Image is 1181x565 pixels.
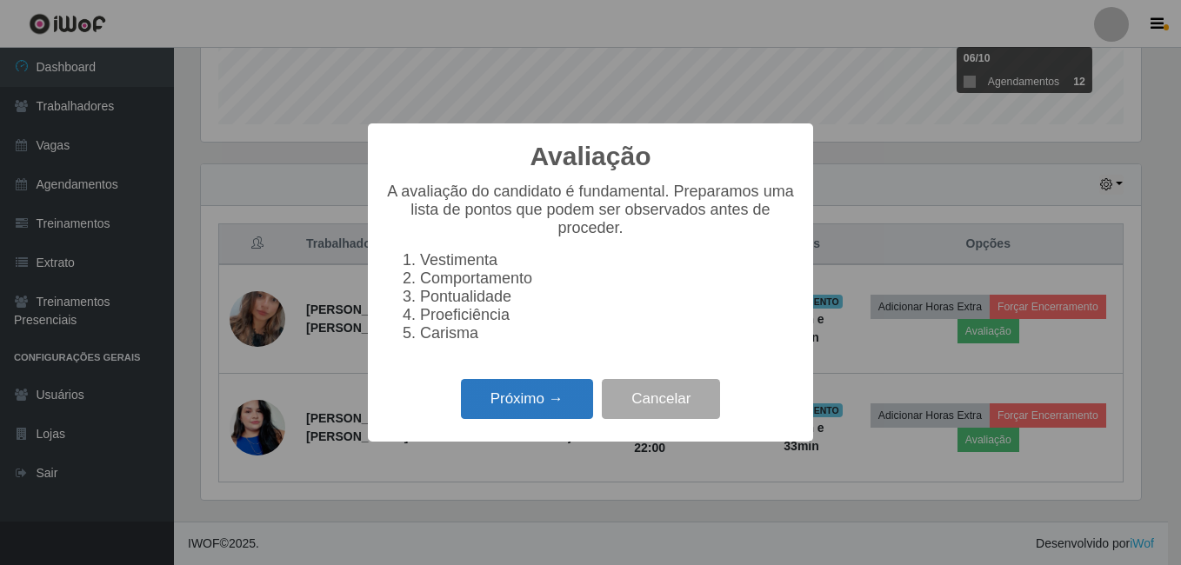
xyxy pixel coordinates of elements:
li: Pontualidade [420,288,796,306]
button: Cancelar [602,379,720,420]
button: Próximo → [461,379,593,420]
li: Vestimenta [420,251,796,269]
p: A avaliação do candidato é fundamental. Preparamos uma lista de pontos que podem ser observados a... [385,183,796,237]
li: Comportamento [420,269,796,288]
li: Carisma [420,324,796,342]
h2: Avaliação [530,141,651,172]
li: Proeficiência [420,306,796,324]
